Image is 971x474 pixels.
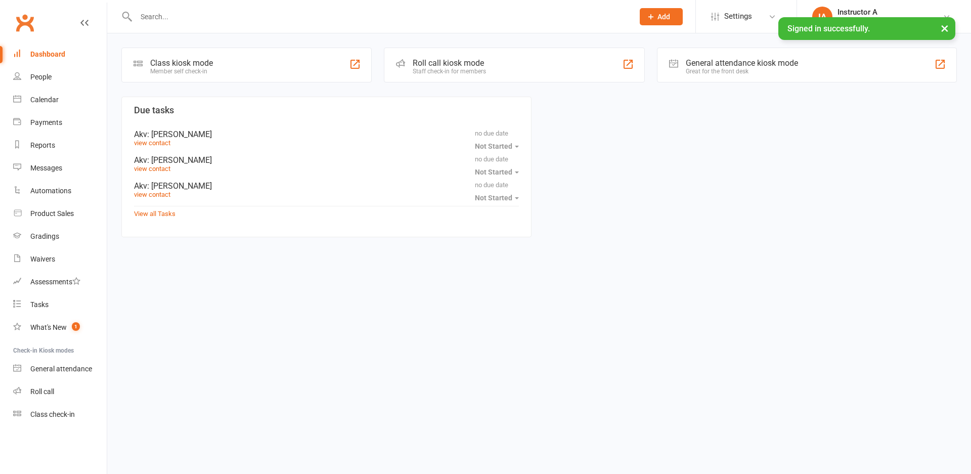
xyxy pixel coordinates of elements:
span: Settings [724,5,752,28]
div: People [30,73,52,81]
div: General attendance kiosk mode [686,58,798,68]
div: Assessments [30,278,80,286]
a: People [13,66,107,89]
div: Member self check-in [150,68,213,75]
div: Staff check-in for members [413,68,486,75]
div: Calendar [30,96,59,104]
div: Akv [134,181,519,191]
div: What's New [30,323,67,331]
div: IA [812,7,832,27]
a: Waivers [13,248,107,271]
span: : [PERSON_NAME] [147,155,212,165]
div: Head Academy Kung Fu Padstow [837,17,943,26]
div: Instructor A [837,8,943,17]
div: Great for the front desk [686,68,798,75]
a: Dashboard [13,43,107,66]
button: Add [640,8,683,25]
a: Roll call [13,380,107,403]
a: Reports [13,134,107,157]
div: Gradings [30,232,59,240]
span: Signed in successfully. [787,24,870,33]
div: Messages [30,164,62,172]
div: General attendance [30,365,92,373]
div: Roll call kiosk mode [413,58,486,68]
div: Product Sales [30,209,74,218]
div: Class check-in [30,410,75,418]
div: Payments [30,118,62,126]
span: 1 [72,322,80,331]
div: Tasks [30,300,49,309]
a: Calendar [13,89,107,111]
a: What's New1 [13,316,107,339]
a: Gradings [13,225,107,248]
input: Search... [133,10,627,24]
div: Reports [30,141,55,149]
a: Class kiosk mode [13,403,107,426]
div: Waivers [30,255,55,263]
a: Product Sales [13,202,107,225]
div: Class kiosk mode [150,58,213,68]
span: : [PERSON_NAME] [147,130,212,139]
span: : [PERSON_NAME] [147,181,212,191]
a: Payments [13,111,107,134]
div: Roll call [30,387,54,396]
div: Akv [134,155,519,165]
div: Automations [30,187,71,195]
a: view contact [134,165,170,173]
div: Akv [134,130,519,139]
a: View all Tasks [134,210,175,218]
a: Automations [13,180,107,202]
span: Add [657,13,670,21]
a: Assessments [13,271,107,293]
a: view contact [134,139,170,147]
a: Messages [13,157,107,180]
a: General attendance kiosk mode [13,358,107,380]
a: view contact [134,191,170,198]
button: × [936,17,954,39]
a: Tasks [13,293,107,316]
h3: Due tasks [134,105,519,115]
div: Dashboard [30,50,65,58]
a: Clubworx [12,10,37,35]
